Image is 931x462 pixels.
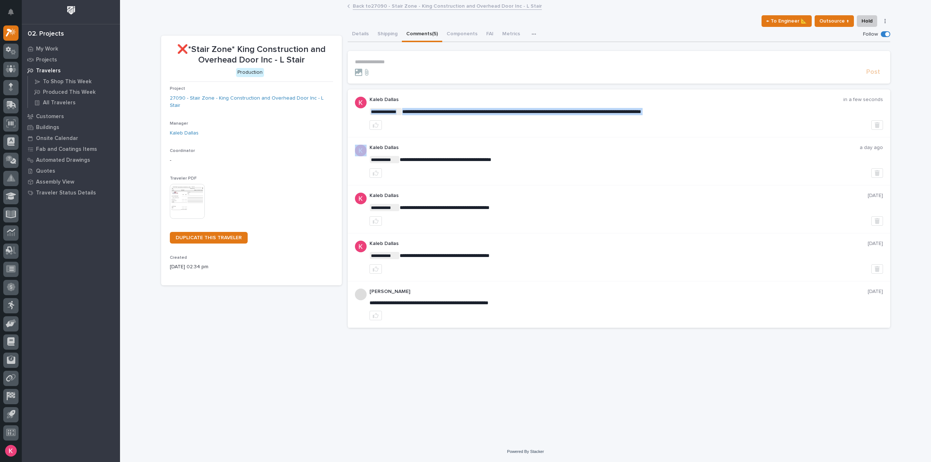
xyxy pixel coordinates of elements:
div: Production [236,68,264,77]
button: Shipping [373,27,402,42]
button: like this post [369,311,382,320]
p: Produced This Week [43,89,96,96]
a: 27090 - Stair Zone - King Construction and Overhead Door Inc - L Stair [170,95,333,110]
a: Projects [22,54,120,65]
a: Quotes [22,165,120,176]
button: Hold [857,15,877,27]
button: Details [348,27,373,42]
p: ❌*Stair Zone* King Construction and Overhead Door Inc - L Stair [170,44,333,65]
button: FAI [482,27,498,42]
p: [DATE] 02:34 pm [170,263,333,271]
button: like this post [369,216,382,226]
p: Customers [36,113,64,120]
a: Fab and Coatings Items [22,144,120,154]
p: Projects [36,57,57,63]
p: My Work [36,46,58,52]
button: Components [442,27,482,42]
p: a day ago [860,145,883,151]
button: users-avatar [3,443,19,458]
button: Notifications [3,4,19,20]
p: - [170,157,333,164]
a: Kaleb Dallas [170,129,199,137]
button: Delete post [871,216,883,226]
img: ACg8ocJFQJZtOpq0mXhEl6L5cbQXDkmdPAf0fdoBPnlMfqfX=s96-c [355,145,367,156]
p: [DATE] [868,241,883,247]
a: Onsite Calendar [22,133,120,144]
span: Post [866,68,880,76]
span: Hold [862,17,872,25]
a: Assembly View [22,176,120,187]
p: Fab and Coatings Items [36,146,97,153]
button: Post [863,68,883,76]
a: Travelers [22,65,120,76]
a: DUPLICATE THIS TRAVELER [170,232,248,244]
button: ← To Engineer 📐 [762,15,812,27]
span: ← To Engineer 📐 [766,17,807,25]
a: To Shop This Week [28,76,120,87]
button: like this post [369,264,382,274]
p: [PERSON_NAME] [369,289,868,295]
span: DUPLICATE THIS TRAVELER [176,235,242,240]
p: Kaleb Dallas [369,193,868,199]
p: [DATE] [868,289,883,295]
img: Workspace Logo [64,4,78,17]
span: Created [170,256,187,260]
p: Quotes [36,168,55,174]
p: in a few seconds [843,97,883,103]
button: like this post [369,120,382,130]
a: Customers [22,111,120,122]
p: [DATE] [868,193,883,199]
span: Manager [170,121,188,126]
p: Traveler Status Details [36,190,96,196]
a: Powered By Stacker [507,449,544,454]
span: Traveler PDF [170,176,197,181]
button: Delete post [871,264,883,274]
a: All Travelers [28,97,120,108]
a: My Work [22,43,120,54]
button: Outsource ↑ [815,15,854,27]
button: Delete post [871,168,883,178]
img: ACg8ocJFQJZtOpq0mXhEl6L5cbQXDkmdPAf0fdoBPnlMfqfX=s96-c [355,241,367,252]
a: Traveler Status Details [22,187,120,198]
button: Metrics [498,27,524,42]
p: Kaleb Dallas [369,145,860,151]
a: Produced This Week [28,87,120,97]
p: Buildings [36,124,59,131]
p: Onsite Calendar [36,135,78,142]
p: All Travelers [43,100,76,106]
p: To Shop This Week [43,79,92,85]
span: Project [170,87,185,91]
a: Buildings [22,122,120,133]
p: Automated Drawings [36,157,90,164]
img: ACg8ocJFQJZtOpq0mXhEl6L5cbQXDkmdPAf0fdoBPnlMfqfX=s96-c [355,193,367,204]
p: Travelers [36,68,61,74]
p: Kaleb Dallas [369,97,843,103]
p: Assembly View [36,179,74,185]
p: Kaleb Dallas [369,241,868,247]
p: Follow [863,31,878,37]
a: Back to27090 - Stair Zone - King Construction and Overhead Door Inc - L Stair [353,1,542,10]
button: Delete post [871,120,883,130]
button: like this post [369,168,382,178]
span: Coordinator [170,149,195,153]
div: 02. Projects [28,30,64,38]
a: Automated Drawings [22,154,120,165]
div: Notifications [9,9,19,20]
button: Comments (5) [402,27,442,42]
span: Outsource ↑ [819,17,849,25]
img: ACg8ocJFQJZtOpq0mXhEl6L5cbQXDkmdPAf0fdoBPnlMfqfX=s96-c [355,97,367,108]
